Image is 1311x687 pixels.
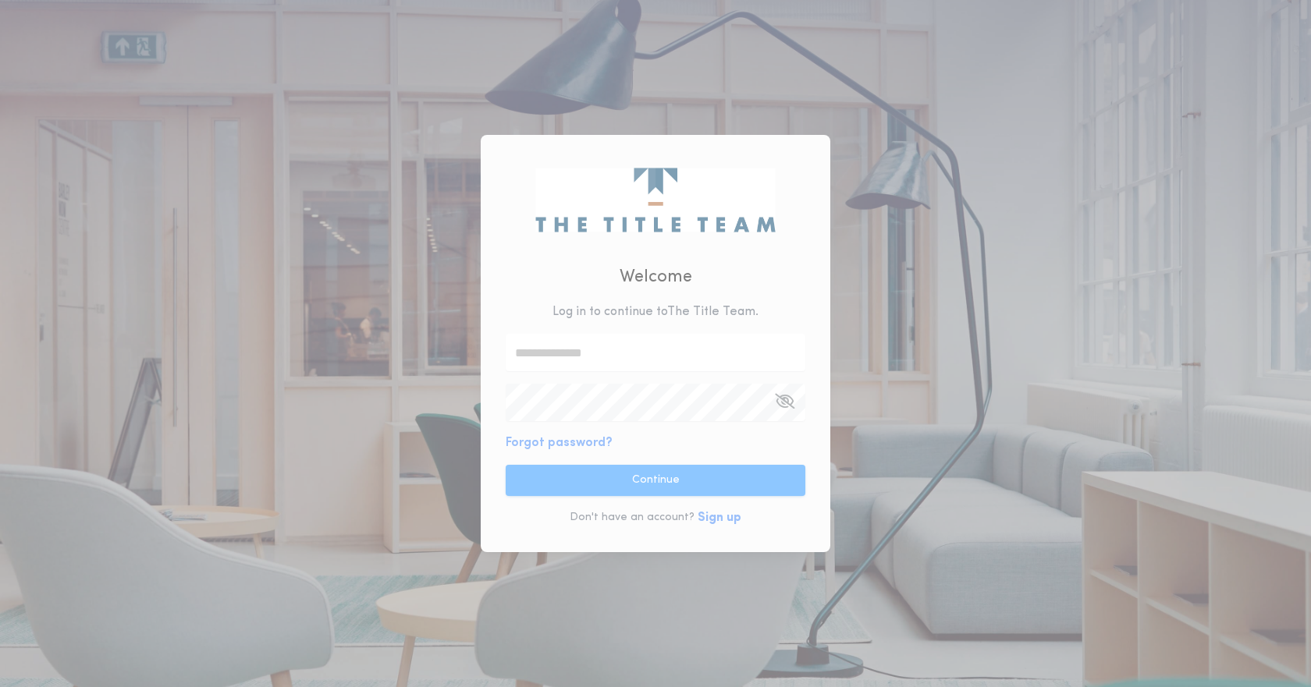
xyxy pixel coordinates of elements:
[506,465,805,496] button: Continue
[506,434,613,452] button: Forgot password?
[552,303,759,321] p: Log in to continue to The Title Team .
[620,264,692,290] h2: Welcome
[698,508,741,527] button: Sign up
[570,510,695,526] p: Don't have an account?
[535,168,775,232] img: logo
